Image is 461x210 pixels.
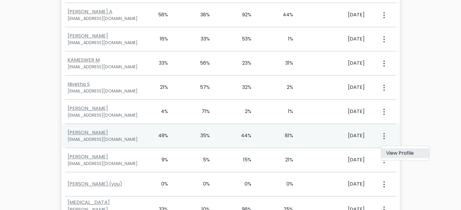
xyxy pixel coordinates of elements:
div: [EMAIL_ADDRESS][DOMAIN_NAME] [68,136,144,143]
div: 16% [151,35,168,43]
a: [PERSON_NAME] [68,32,108,39]
div: 0% [234,180,252,188]
div: 1% [276,35,293,43]
div: [DATE] [318,180,365,188]
a: [PERSON_NAME] [68,105,108,112]
a: [PERSON_NAME] [68,153,108,160]
div: 33% [151,60,168,67]
div: [EMAIL_ADDRESS][DOMAIN_NAME] [68,15,144,22]
div: 0% [192,180,210,188]
div: [DATE] [318,108,365,115]
div: 5% [192,156,210,163]
div: [DATE] [318,35,365,43]
div: 92% [234,11,252,18]
div: 71% [192,108,210,115]
div: [EMAIL_ADDRESS][DOMAIN_NAME] [68,40,144,46]
div: [DATE] [318,156,365,163]
div: 32% [234,84,252,91]
div: 44% [276,11,293,18]
a: KAMESWER M [68,57,100,63]
a: [PERSON_NAME] [68,129,108,136]
div: 33% [192,35,210,43]
div: 49% [151,132,168,139]
div: 81% [276,132,293,139]
div: [EMAIL_ADDRESS][DOMAIN_NAME] [68,64,144,70]
div: 56% [192,60,210,67]
a: [PERSON_NAME] (you) [68,180,122,187]
div: [DATE] [318,60,365,67]
div: 9% [151,156,168,163]
div: 0% [151,180,168,188]
div: [EMAIL_ADDRESS][DOMAIN_NAME] [68,88,144,94]
div: 53% [234,35,252,43]
div: 2% [234,108,252,115]
div: 4% [151,108,168,115]
div: 58% [151,11,168,18]
div: 57% [192,84,210,91]
div: 1% [276,108,293,115]
div: 44% [234,132,252,139]
div: 21% [151,84,168,91]
div: 15% [234,156,252,163]
div: 2% [276,84,293,91]
div: [DATE] [318,132,365,139]
div: 21% [276,156,293,163]
div: 35% [192,132,210,139]
div: [EMAIL_ADDRESS][DOMAIN_NAME] [68,112,144,118]
a: View Profile [381,148,429,158]
div: 31% [276,60,293,67]
div: 23% [234,60,252,67]
a: Nivetha S [68,81,90,88]
a: [PERSON_NAME] A [68,8,112,15]
div: [DATE] [318,84,365,91]
div: [EMAIL_ADDRESS][DOMAIN_NAME] [68,160,144,167]
div: 38% [192,11,210,18]
div: [DATE] [318,11,365,18]
div: 0% [276,180,293,188]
